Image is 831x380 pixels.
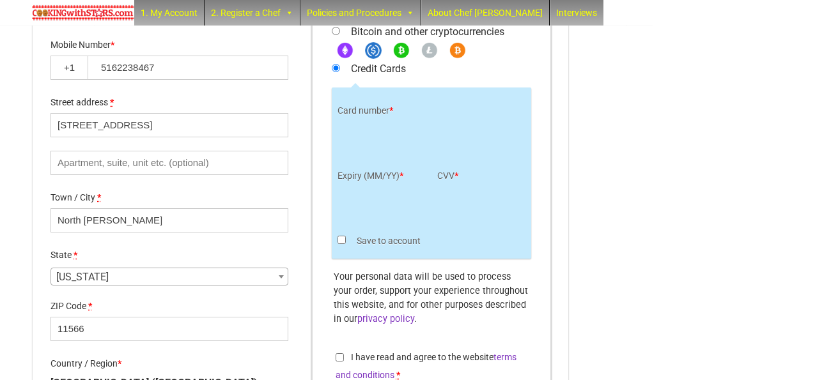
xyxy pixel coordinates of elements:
[338,119,525,151] iframe: paypal_card_number_field
[338,169,426,185] label: Expiry (MM/YY)
[449,42,466,59] img: bitcoin
[97,192,101,202] abbr: required
[50,151,288,175] input: Apartment, suite, unit etc. (optional)
[393,42,410,59] img: bitcoincash
[50,56,88,80] input: +1
[338,185,426,217] iframe: paypal_card_expiry_field
[50,354,288,374] label: Country / Region
[334,270,529,326] p: Your personal data will be used to process your order, support your experience throughout this we...
[110,97,114,107] abbr: required
[88,301,92,311] abbr: required
[357,236,421,248] label: Save to account
[51,268,288,286] span: New York
[338,103,525,119] label: Card number
[336,352,516,380] span: I have read and agree to the website
[50,188,288,208] label: Town / City
[50,93,288,113] label: Street address
[50,297,288,317] label: ZIP Code
[336,353,344,361] input: I have read and agree to the websiteterms and conditions *
[421,42,438,59] img: litecoin
[437,185,525,217] iframe: paypal_card_cvv_field
[437,169,525,185] label: CVV
[50,113,288,137] input: House number and street name
[74,250,77,260] abbr: required
[365,42,382,59] img: usdc
[332,26,504,56] label: Bitcoin and other cryptocurrencies
[50,246,288,266] label: State
[50,36,288,56] label: Mobile Number
[337,42,353,59] img: ethereum
[396,370,400,380] abbr: required
[351,63,406,75] label: Credit Cards
[50,268,288,285] span: State
[32,5,134,20] img: Chef Paula's Cooking With Stars
[357,314,414,324] a: privacy policy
